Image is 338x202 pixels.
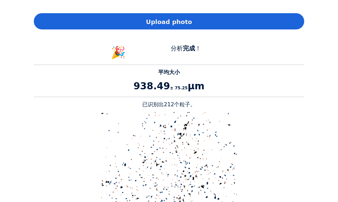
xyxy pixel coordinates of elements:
[146,17,192,26] span: Upload photo
[34,79,304,93] p: 938.49 μm
[135,44,237,62] div: 分析 ！
[111,46,126,59] span: 🎉
[183,45,195,52] b: 完成
[170,86,188,90] span: ± 75.25
[34,100,304,109] p: 已识别出212个粒子。
[34,68,304,76] p: 平均大小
